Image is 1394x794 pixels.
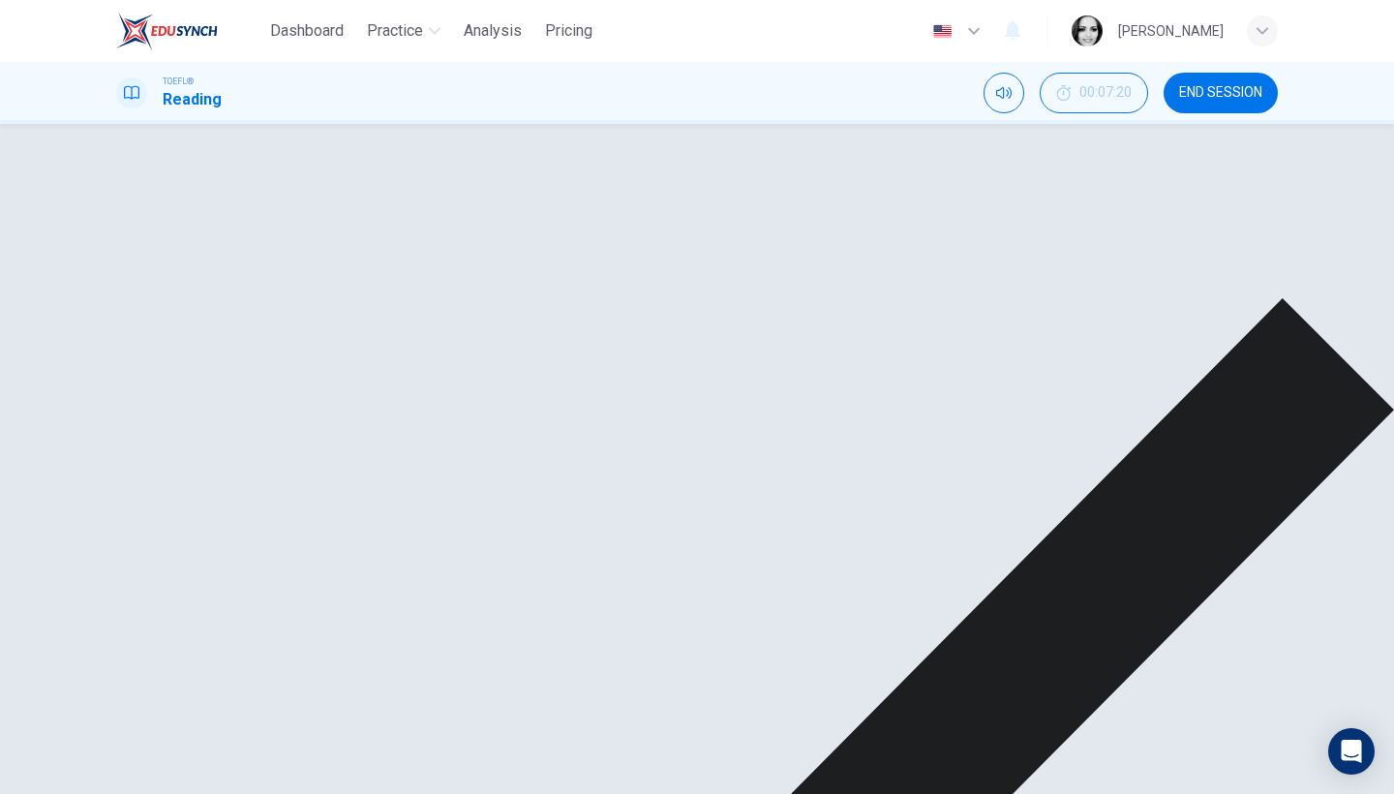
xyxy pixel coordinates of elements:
div: Hide [1040,73,1148,113]
img: en [930,24,955,39]
div: Open Intercom Messenger [1328,728,1375,775]
img: EduSynch logo [116,12,218,50]
span: Dashboard [270,19,344,43]
div: Mute [984,73,1024,113]
button: Analysis [456,14,530,48]
button: Practice [359,14,448,48]
div: [PERSON_NAME] [1118,19,1224,43]
a: EduSynch logo [116,12,262,50]
button: END SESSION [1164,73,1278,113]
span: Practice [367,19,423,43]
span: 00:07:20 [1079,85,1132,101]
button: Dashboard [262,14,351,48]
span: Pricing [545,19,592,43]
button: 00:07:20 [1040,73,1148,113]
button: Pricing [537,14,600,48]
span: Analysis [464,19,522,43]
span: END SESSION [1179,85,1262,101]
h1: Reading [163,88,222,111]
img: Profile picture [1072,15,1103,46]
span: TOEFL® [163,75,194,88]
